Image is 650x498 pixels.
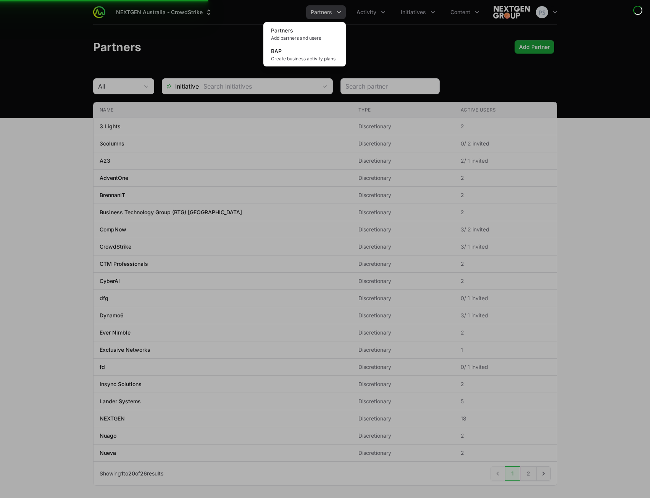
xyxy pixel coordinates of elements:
a: BAPCreate business activity plans [265,44,344,65]
span: Add partners and users [271,35,338,41]
a: PartnersAdd partners and users [265,24,344,44]
div: Main navigation [105,5,484,19]
span: BAP [271,48,282,54]
span: Create business activity plans [271,56,338,62]
span: Partners [271,27,294,34]
div: Partners menu [306,5,346,19]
